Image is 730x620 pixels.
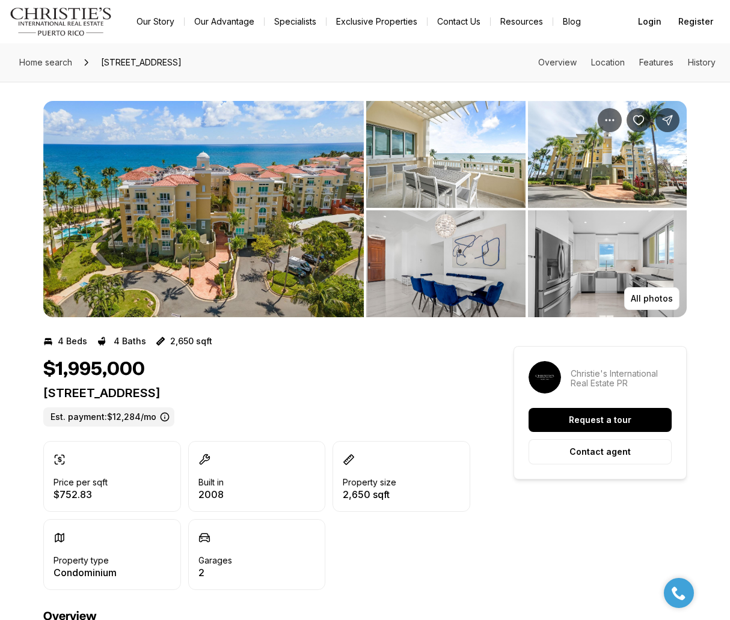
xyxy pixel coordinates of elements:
[598,108,622,132] button: Property options
[631,294,673,303] p: All photos
[624,287,679,310] button: All photos
[198,490,224,499] p: 2008
[43,101,687,317] div: Listing Photos
[529,439,672,464] button: Contact agent
[631,10,669,34] button: Login
[114,336,146,346] p: 4 Baths
[265,13,326,30] a: Specialists
[553,13,590,30] a: Blog
[671,10,720,34] button: Register
[96,53,186,72] span: [STREET_ADDRESS]
[655,108,679,132] button: Share Property: 400 OCEAN DRIVE #453
[366,210,526,317] button: View image gallery
[43,407,174,427] label: Est. payment: $12,284/mo
[58,336,87,346] p: 4 Beds
[327,13,427,30] a: Exclusive Properties
[198,478,224,487] p: Built in
[198,568,232,577] p: 2
[10,7,112,36] img: logo
[571,369,672,388] p: Christie's International Real Estate PR
[591,57,625,67] a: Skip to: Location
[54,556,109,565] p: Property type
[528,210,687,317] button: View image gallery
[185,13,264,30] a: Our Advantage
[528,101,687,208] button: View image gallery
[14,53,77,72] a: Home search
[366,101,687,317] li: 2 of 16
[54,568,117,577] p: Condominium
[366,101,526,208] button: View image gallery
[43,101,364,317] button: View image gallery
[639,57,673,67] a: Skip to: Features
[127,13,184,30] a: Our Story
[54,490,108,499] p: $752.83
[678,17,713,26] span: Register
[54,478,108,487] p: Price per sqft
[688,57,716,67] a: Skip to: History
[569,447,631,457] p: Contact agent
[43,358,145,381] h1: $1,995,000
[569,415,631,425] p: Request a tour
[529,408,672,432] button: Request a tour
[538,57,577,67] a: Skip to: Overview
[170,336,212,346] p: 2,650 sqft
[538,58,716,67] nav: Page section menu
[343,478,396,487] p: Property size
[491,13,553,30] a: Resources
[428,13,490,30] button: Contact Us
[43,386,470,400] p: [STREET_ADDRESS]
[19,57,72,67] span: Home search
[43,101,364,317] li: 1 of 16
[343,490,396,499] p: 2,650 sqft
[627,108,651,132] button: Save Property: 400 OCEAN DRIVE #453
[198,556,232,565] p: Garages
[638,17,661,26] span: Login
